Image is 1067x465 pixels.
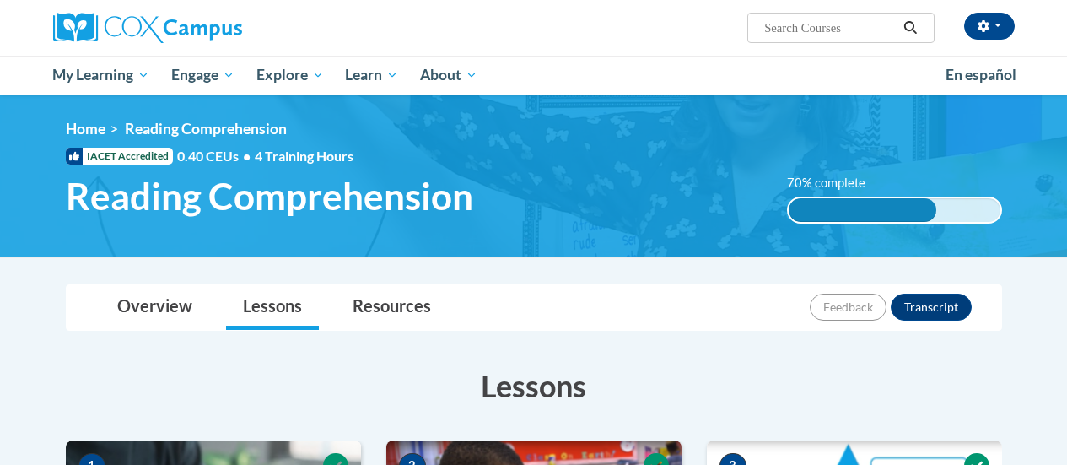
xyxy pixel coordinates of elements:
a: En español [935,57,1027,93]
img: Cox Campus [53,13,242,43]
button: Transcript [891,294,972,321]
span: • [243,148,251,164]
span: 4 Training Hours [255,148,353,164]
a: Cox Campus [53,13,357,43]
a: Explore [245,56,335,95]
span: Reading Comprehension [125,120,287,138]
span: My Learning [52,65,149,85]
a: My Learning [42,56,161,95]
a: About [409,56,488,95]
a: Engage [160,56,245,95]
div: Main menu [40,56,1027,95]
div: 70% complete [789,198,937,222]
span: Reading Comprehension [66,174,473,219]
a: Overview [100,285,209,330]
span: En español [946,66,1016,84]
a: Home [66,120,105,138]
label: 70% complete [787,174,884,192]
a: Resources [336,285,448,330]
span: IACET Accredited [66,148,173,165]
span: Learn [345,65,398,85]
span: About [420,65,477,85]
input: Search Courses [763,18,897,38]
h3: Lessons [66,365,1002,407]
button: Account Settings [964,13,1015,40]
button: Search [897,18,923,38]
span: Engage [171,65,234,85]
button: Feedback [810,294,886,321]
span: Explore [256,65,324,85]
a: Lessons [226,285,319,330]
span: 0.40 CEUs [177,147,255,165]
a: Learn [334,56,409,95]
